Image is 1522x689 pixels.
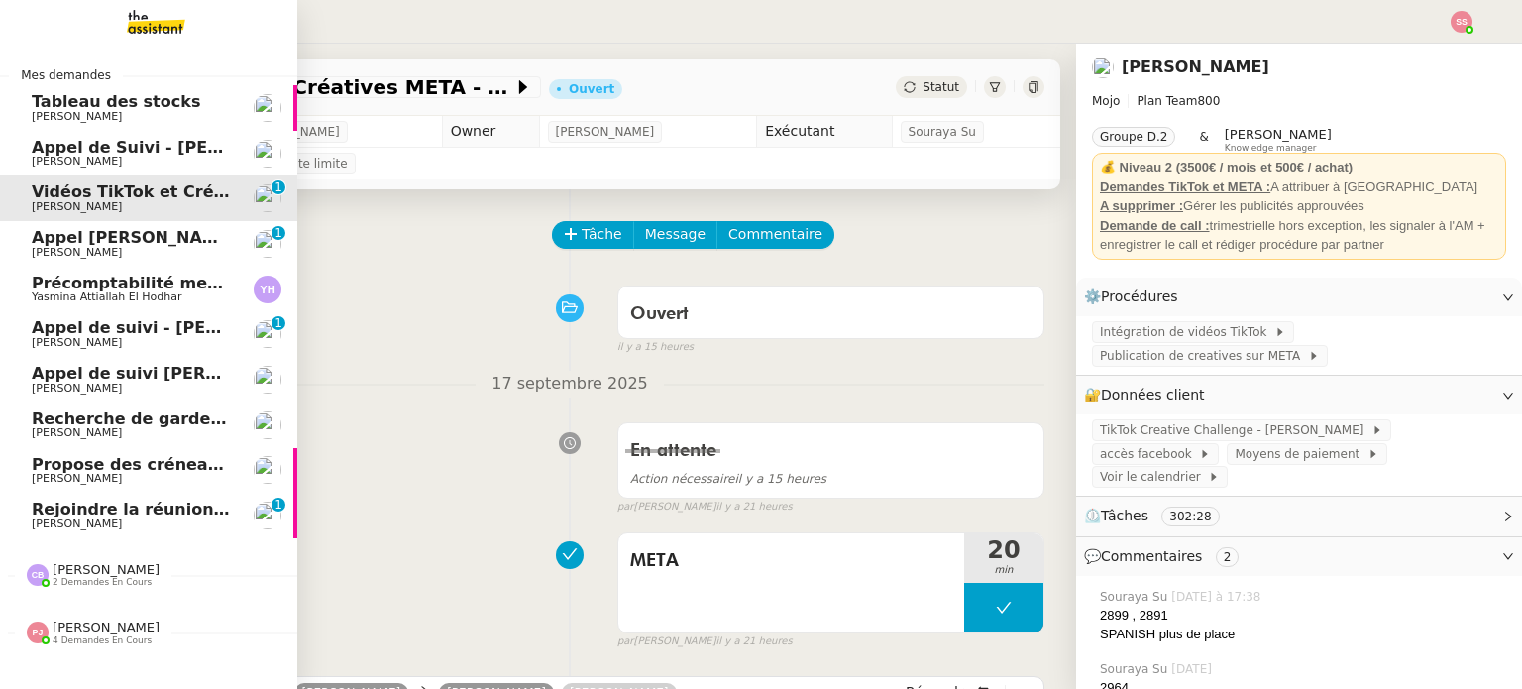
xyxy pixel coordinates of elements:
span: 800 [1197,94,1220,108]
u: A supprimer : [1100,198,1183,213]
span: ⏲️ [1084,508,1236,523]
span: Précomptabilité mensuelle de la SCI du Clos Bonin - [DATE] [32,274,561,292]
span: Appel [PERSON_NAME] OPP7264 - CERFRANCE RHÔNE & LYON - FORMATION OPCO [32,228,764,247]
nz-tag: 302:28 [1161,507,1219,526]
span: Commentaires [1101,548,1202,564]
span: accès facebook [1100,444,1199,464]
span: Intégration de vidéos TikTok [1100,322,1274,342]
p: 1 [274,180,282,198]
app-user-label: Knowledge manager [1225,127,1332,153]
span: 4 demandes en cours [53,635,152,646]
a: [PERSON_NAME] [1122,57,1269,76]
span: min [964,562,1043,579]
img: users%2FW4OQjB9BRtYK2an7yusO0WsYLsD3%2Favatar%2F28027066-518b-424c-8476-65f2e549ac29 [254,140,281,168]
img: users%2FW4OQjB9BRtYK2an7yusO0WsYLsD3%2Favatar%2F28027066-518b-424c-8476-65f2e549ac29 [254,230,281,258]
img: users%2FXPWOVq8PDVf5nBVhDcXguS2COHE3%2Favatar%2F3f89dc26-16aa-490f-9632-b2fdcfc735a1 [254,502,281,529]
span: Ouvert [630,305,689,323]
img: users%2FW4OQjB9BRtYK2an7yusO0WsYLsD3%2Favatar%2F28027066-518b-424c-8476-65f2e549ac29 [254,320,281,348]
img: users%2FLK22qrMMfbft3m7ot3tU7x4dNw03%2Favatar%2Fdef871fd-89c7-41f9-84a6-65c814c6ac6f [254,411,281,439]
span: Vidéos TikTok et Créatives META - septembre 2025 [32,182,486,201]
span: Propose des créneaux pour la réunion LSI [32,455,405,474]
span: Tâches [1101,508,1148,523]
button: Message [633,221,717,249]
span: Vidéos TikTok et Créatives META - septembre 2025 [103,77,513,97]
span: META [630,546,952,576]
span: Tâche [582,223,622,246]
span: Action nécessaire [630,472,735,486]
span: il y a 15 heures [617,339,694,356]
span: Mes demandes [9,65,123,85]
span: Appel de suivi - [PERSON_NAME] - TDX [32,318,377,337]
span: [PERSON_NAME] [32,155,122,168]
img: svg [27,564,49,586]
span: Publication de creatives sur META [1100,346,1308,366]
span: par [617,499,634,516]
span: [PERSON_NAME] [53,620,160,634]
img: users%2FAXgjBsdPtrYuxuZvIJjRexEdqnq2%2Favatar%2F1599931753966.jpeg [254,94,281,122]
span: Souraya Su [1100,660,1171,678]
span: ⚙️ [1084,286,1187,308]
span: Tableau des stocks [32,92,200,111]
span: Knowledge manager [1225,143,1317,154]
img: users%2FCk7ZD5ubFNWivK6gJdIkoi2SB5d2%2Favatar%2F3f84dbb7-4157-4842-a987-fca65a8b7a9a [254,184,281,212]
img: users%2FCk7ZD5ubFNWivK6gJdIkoi2SB5d2%2Favatar%2F3f84dbb7-4157-4842-a987-fca65a8b7a9a [1092,57,1114,78]
nz-badge-sup: 1 [272,180,285,194]
span: Yasmina Attiallah El Hodhar [32,290,181,303]
span: 💬 [1084,548,1247,564]
span: 20 [964,538,1043,562]
u: Demandes TikTok et META : [1100,179,1270,194]
nz-badge-sup: 1 [272,226,285,240]
span: En attente [630,442,716,460]
span: il y a 15 heures [630,472,826,486]
td: Exécutant [757,116,892,148]
span: [PERSON_NAME] [32,200,122,213]
span: Plan Team [1137,94,1197,108]
span: Commentaire [728,223,822,246]
small: [PERSON_NAME] [617,499,793,516]
span: Message [645,223,706,246]
div: ⏲️Tâches 302:28 [1076,497,1522,535]
span: [PERSON_NAME] [53,562,160,577]
span: [DATE] [1171,660,1216,678]
span: [PERSON_NAME] [32,472,122,485]
p: 1 [274,498,282,516]
span: Statut [923,80,959,94]
td: Owner [442,116,539,148]
div: SPANISH plus de place [1100,625,1506,644]
span: [PERSON_NAME] [32,426,122,439]
span: Données client [1101,387,1205,402]
p: 1 [274,226,282,244]
span: [PERSON_NAME] [556,122,655,142]
div: 🔐Données client [1076,376,1522,414]
span: [PERSON_NAME] [1225,127,1332,142]
small: [PERSON_NAME] [617,633,793,650]
u: Demande de call : [1100,218,1210,233]
div: Ouvert [569,83,614,95]
span: 🔐 [1084,384,1213,406]
p: 1 [274,316,282,334]
span: Appel de suivi [PERSON_NAME] [32,364,311,383]
img: svg [27,622,49,643]
div: Gérer les publicités approuvées [1100,196,1498,216]
img: svg [1451,11,1472,33]
span: [DATE] à 17:38 [1171,588,1264,606]
button: Tâche [552,221,634,249]
img: users%2FXPWOVq8PDVf5nBVhDcXguS2COHE3%2Favatar%2F3f89dc26-16aa-490f-9632-b2fdcfc735a1 [254,456,281,484]
span: & [1199,127,1208,153]
nz-badge-sup: 1 [272,316,285,330]
nz-tag: 2 [1216,547,1240,567]
div: trimestrielle hors exception, les signaler à l'AM + enregistrer le call et rédiger procédure par ... [1100,216,1498,255]
span: Rejoindre la réunion maintenant [32,500,322,518]
span: Voir le calendrier [1100,467,1208,487]
span: par [617,633,634,650]
span: il y a 21 heures [716,633,793,650]
img: svg [254,276,281,303]
span: [PERSON_NAME] [32,517,122,530]
span: Recherche de garde meuble autour de [GEOGRAPHIC_DATA] [32,409,566,428]
span: 2 demandes en cours [53,577,152,588]
strong: 💰 Niveau 2 (3500€ / mois et 500€ / achat) [1100,160,1353,174]
span: 17 septembre 2025 [476,371,664,398]
span: Moyens de paiement [1235,444,1366,464]
span: TikTok Creative Challenge - [PERSON_NAME] [1100,420,1371,440]
div: ⚙️Procédures [1076,278,1522,316]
